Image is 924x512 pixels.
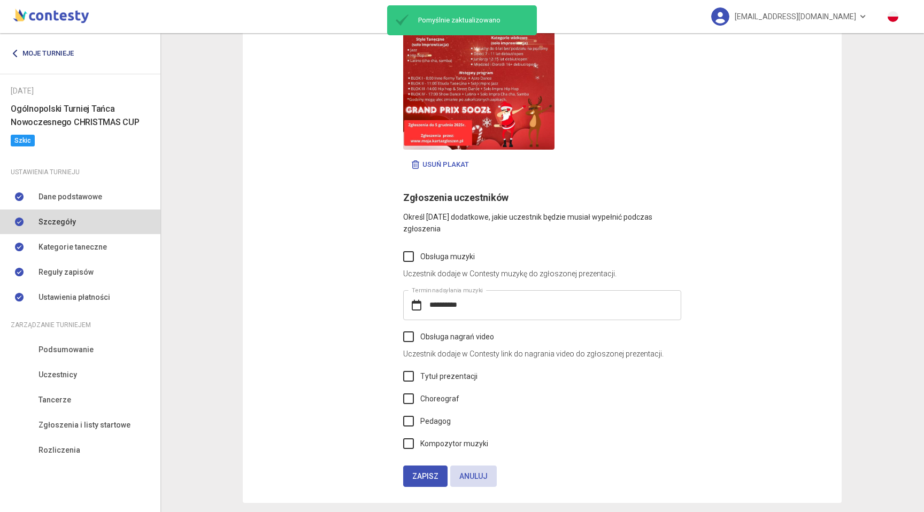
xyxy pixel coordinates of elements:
a: Moje turnieje [11,44,82,63]
div: [DATE] [11,85,150,97]
label: Obsługa nagrań video [403,331,494,343]
div: Ustawienia turnieju [11,166,150,178]
button: Anuluj [450,466,497,487]
span: Tancerze [38,394,71,406]
span: Reguły zapisów [38,266,94,278]
label: Kompozytor muzyki [403,438,488,449]
p: Uczestnik dodaje w Contesty muzykę do zgłoszonej prezentacji. [403,268,681,280]
span: Szkic [11,135,35,146]
span: Kategorie taneczne [38,241,107,253]
label: Choreograf [403,393,459,405]
span: Szczegóły [38,216,76,228]
span: Zgłoszenia i listy startowe [38,419,130,431]
label: Pedagog [403,415,451,427]
label: Obsługa muzyki [403,251,475,262]
span: Ustawienia płatności [38,291,110,303]
span: Uczestnicy [38,369,77,381]
span: Zarządzanie turniejem [11,319,91,331]
span: Dane podstawowe [38,191,102,203]
span: Podsumowanie [38,344,94,355]
p: Określ [DATE] dodatkowe, jakie uczestnik będzie musiał wypełnić podczas zgłoszenia [403,206,681,235]
span: Zgłoszenia uczestników [403,192,509,203]
button: Zapisz [403,466,448,487]
span: Zapisz [412,472,438,480]
span: [EMAIL_ADDRESS][DOMAIN_NAME] [735,5,856,28]
h6: Ogólnopolski Turniej Tańca Nowoczesnego CHRISTMAS CUP [11,102,150,129]
button: Usuń plakat [403,155,477,174]
p: Uczestnik dodaje w Contesty link do nagrania video do zgłoszonej prezentacji. [403,348,681,360]
span: Rozliczenia [38,444,80,456]
label: Tytuł prezentacji [403,370,478,382]
span: Pomyślnie zaktualizowano [413,15,533,25]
